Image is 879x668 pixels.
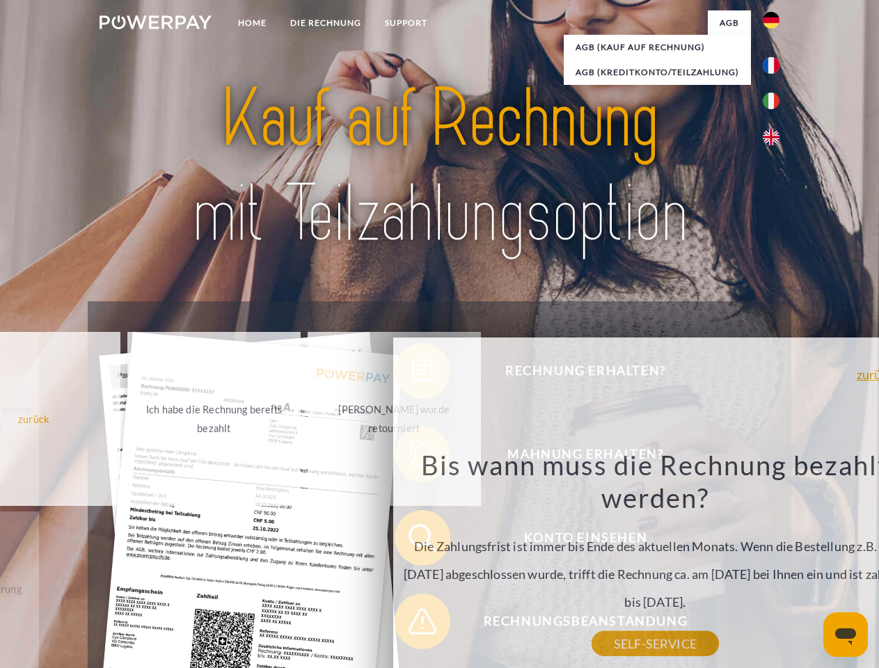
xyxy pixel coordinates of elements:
a: Home [226,10,278,35]
a: SUPPORT [373,10,439,35]
img: de [763,12,779,29]
img: en [763,129,779,145]
div: Ich habe die Rechnung bereits bezahlt [136,400,292,438]
a: AGB (Kauf auf Rechnung) [564,35,751,60]
a: agb [708,10,751,35]
div: [PERSON_NAME] wurde retourniert [316,400,473,438]
img: it [763,93,779,109]
iframe: Schaltfläche zum Öffnen des Messaging-Fensters [823,612,868,657]
a: AGB (Kreditkonto/Teilzahlung) [564,60,751,85]
a: SELF-SERVICE [592,631,719,656]
img: fr [763,57,779,74]
a: DIE RECHNUNG [278,10,373,35]
img: title-powerpay_de.svg [133,67,746,267]
img: logo-powerpay-white.svg [100,15,212,29]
